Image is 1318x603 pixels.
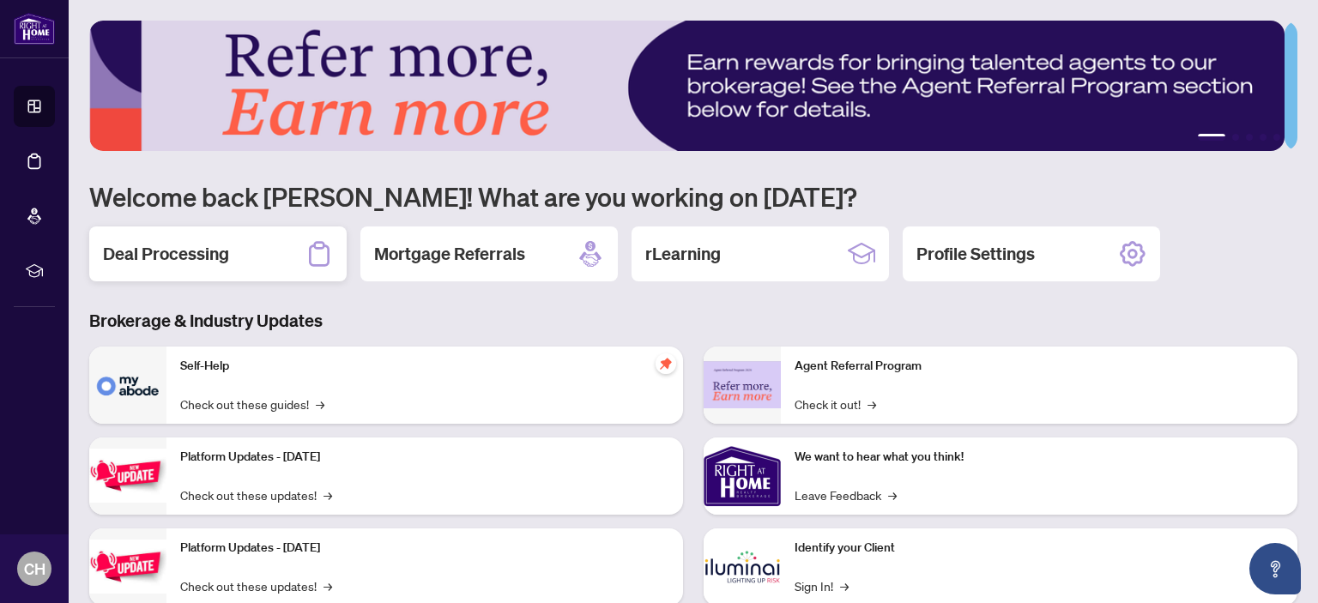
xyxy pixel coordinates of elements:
[916,242,1035,266] h2: Profile Settings
[89,309,1297,333] h3: Brokerage & Industry Updates
[1249,543,1301,594] button: Open asap
[89,347,166,424] img: Self-Help
[180,357,669,376] p: Self-Help
[795,539,1284,558] p: Identify your Client
[645,242,721,266] h2: rLearning
[180,448,669,467] p: Platform Updates - [DATE]
[180,395,324,413] a: Check out these guides!→
[840,576,849,595] span: →
[89,540,166,594] img: Platform Updates - July 8, 2025
[180,485,332,504] a: Check out these updates!→
[103,242,229,266] h2: Deal Processing
[374,242,525,266] h2: Mortgage Referrals
[795,357,1284,376] p: Agent Referral Program
[888,485,897,504] span: →
[1246,134,1253,141] button: 3
[323,576,332,595] span: →
[795,485,897,504] a: Leave Feedback→
[656,353,676,374] span: pushpin
[180,539,669,558] p: Platform Updates - [DATE]
[89,180,1297,213] h1: Welcome back [PERSON_NAME]! What are you working on [DATE]?
[795,576,849,595] a: Sign In!→
[1198,134,1225,141] button: 1
[1232,134,1239,141] button: 2
[1273,134,1280,141] button: 5
[24,557,45,581] span: CH
[704,361,781,408] img: Agent Referral Program
[316,395,324,413] span: →
[795,395,876,413] a: Check it out!→
[180,576,332,595] a: Check out these updates!→
[868,395,876,413] span: →
[704,437,781,515] img: We want to hear what you think!
[14,13,55,45] img: logo
[1260,134,1267,141] button: 4
[89,449,166,503] img: Platform Updates - July 21, 2025
[323,485,332,504] span: →
[89,21,1285,151] img: Slide 0
[795,448,1284,467] p: We want to hear what you think!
